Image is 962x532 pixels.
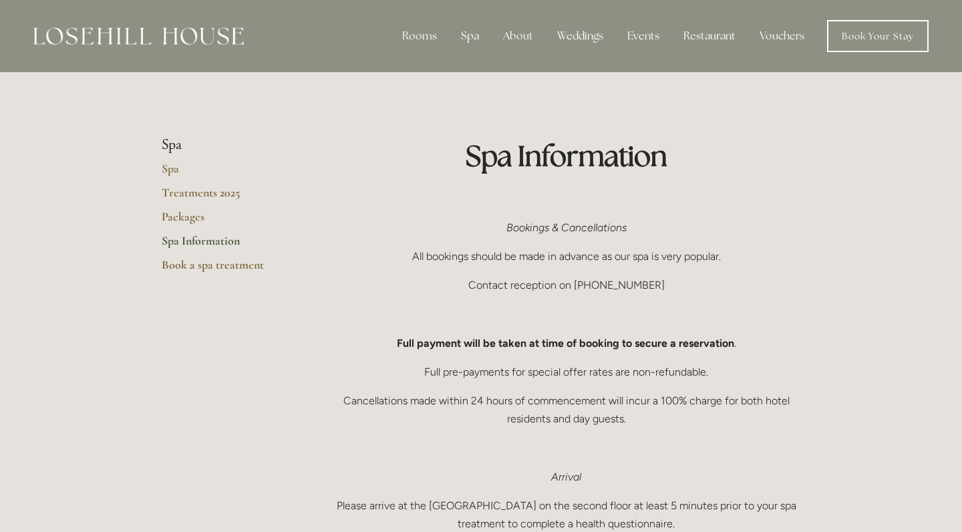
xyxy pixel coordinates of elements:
p: Cancellations made within 24 hours of commencement will incur a 100% charge for both hotel reside... [332,392,800,428]
img: Losehill House [33,27,244,45]
strong: Spa Information [466,138,667,174]
strong: Full payment will be taken at time of booking to secure a reservation [397,337,734,350]
div: Rooms [391,23,448,49]
p: All bookings should be made in advance as our spa is very popular. [332,247,800,265]
div: Restaurant [673,23,746,49]
div: About [492,23,544,49]
p: Full pre-payments for special offer rates are non-refundable. [332,363,800,381]
p: Contact reception on [PHONE_NUMBER] [332,276,800,294]
a: Spa Information [162,233,289,257]
a: Spa [162,161,289,185]
a: Vouchers [749,23,815,49]
em: Bookings & Cancellations [506,221,627,234]
em: Arrival [551,471,581,483]
a: Packages [162,209,289,233]
a: Book a spa treatment [162,257,289,281]
li: Spa [162,136,289,154]
a: Book Your Stay [827,20,929,52]
div: Events [617,23,670,49]
p: . [332,334,800,352]
div: Weddings [546,23,614,49]
div: Spa [450,23,490,49]
a: Treatments 2025 [162,185,289,209]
